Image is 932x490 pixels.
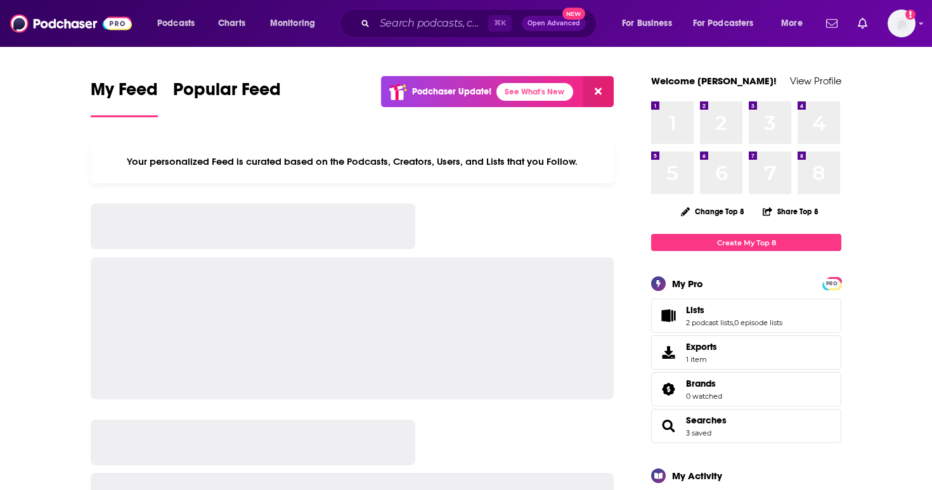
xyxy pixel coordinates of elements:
[651,409,841,443] span: Searches
[527,20,580,27] span: Open Advanced
[522,16,586,31] button: Open AdvancedNew
[686,355,717,364] span: 1 item
[686,392,722,401] a: 0 watched
[686,415,727,426] a: Searches
[772,13,819,34] button: open menu
[686,304,704,316] span: Lists
[905,10,916,20] svg: Add a profile image
[613,13,688,34] button: open menu
[888,10,916,37] button: Show profile menu
[781,15,803,32] span: More
[91,79,158,108] span: My Feed
[821,13,843,34] a: Show notifications dropdown
[824,278,839,288] a: PRO
[693,15,754,32] span: For Podcasters
[686,429,711,437] a: 3 saved
[888,10,916,37] span: Logged in as TrevorC
[622,15,672,32] span: For Business
[656,380,681,398] a: Brands
[173,79,281,108] span: Popular Feed
[734,318,782,327] a: 0 episode lists
[173,79,281,117] a: Popular Feed
[157,15,195,32] span: Podcasts
[824,279,839,288] span: PRO
[686,318,733,327] a: 2 podcast lists
[685,13,772,34] button: open menu
[686,304,782,316] a: Lists
[790,75,841,87] a: View Profile
[10,11,132,35] img: Podchaser - Follow, Share and Rate Podcasts
[210,13,253,34] a: Charts
[888,10,916,37] img: User Profile
[91,79,158,117] a: My Feed
[651,372,841,406] span: Brands
[261,13,332,34] button: open menu
[496,83,573,101] a: See What's New
[651,299,841,333] span: Lists
[762,199,819,224] button: Share Top 8
[91,140,614,183] div: Your personalized Feed is curated based on the Podcasts, Creators, Users, and Lists that you Follow.
[656,344,681,361] span: Exports
[672,470,722,482] div: My Activity
[352,9,609,38] div: Search podcasts, credits, & more...
[412,86,491,97] p: Podchaser Update!
[672,278,703,290] div: My Pro
[651,234,841,251] a: Create My Top 8
[148,13,211,34] button: open menu
[673,203,752,219] button: Change Top 8
[562,8,585,20] span: New
[375,13,488,34] input: Search podcasts, credits, & more...
[270,15,315,32] span: Monitoring
[686,341,717,352] span: Exports
[686,378,716,389] span: Brands
[488,15,512,32] span: ⌘ K
[656,307,681,325] a: Lists
[853,13,872,34] a: Show notifications dropdown
[651,335,841,370] a: Exports
[686,378,722,389] a: Brands
[651,75,777,87] a: Welcome [PERSON_NAME]!
[218,15,245,32] span: Charts
[733,318,734,327] span: ,
[656,417,681,435] a: Searches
